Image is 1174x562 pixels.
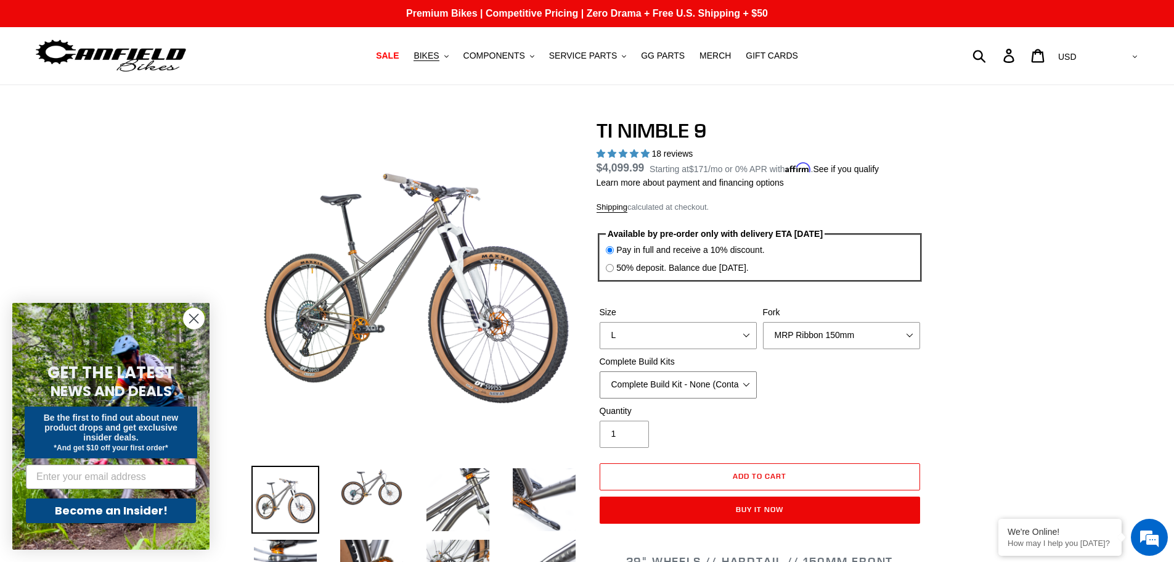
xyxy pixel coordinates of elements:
span: SALE [376,51,399,61]
span: 18 reviews [651,149,693,159]
div: Minimize live chat window [202,6,232,36]
span: MERCH [699,51,731,61]
input: Enter your email address [26,465,196,489]
div: calculated at checkout. [597,201,923,213]
label: 50% deposit. Balance due [DATE]. [616,262,749,275]
span: Add to cart [733,471,786,481]
label: Pay in full and receive a 10% discount. [616,244,764,257]
p: Starting at /mo or 0% APR with . [650,160,879,176]
img: Canfield Bikes [34,36,188,75]
a: Learn more about payment and financing options [597,178,784,188]
span: Be the first to find out about new product drops and get exclusive insider deals. [44,413,179,442]
button: Close dialog [183,308,205,329]
span: Affirm [785,162,811,173]
img: Load image into Gallery viewer, TI NIMBLE 9 [251,466,319,534]
legend: Available by pre-order only with delivery ETA [DATE] [606,228,825,241]
button: Become an Insider! [26,498,196,523]
button: Add to cart [600,463,920,490]
span: GIFT CARDS [746,51,798,61]
label: Complete Build Kits [600,355,757,368]
a: GIFT CARDS [740,48,804,64]
img: Load image into Gallery viewer, TI NIMBLE 9 [424,466,492,534]
button: SERVICE PARTS [543,48,632,64]
img: Load image into Gallery viewer, TI NIMBLE 9 [338,466,406,509]
h1: TI NIMBLE 9 [597,119,923,143]
span: SERVICE PARTS [549,51,617,61]
div: We're Online! [1008,527,1112,537]
span: $4,099.99 [597,162,645,174]
label: Fork [763,306,920,319]
a: Shipping [597,202,628,213]
button: COMPONENTS [457,48,540,64]
span: GET THE LATEST [47,362,174,384]
button: BIKES [407,48,454,64]
span: 4.89 stars [597,149,652,159]
input: Search [979,42,1011,69]
a: SALE [370,48,405,64]
a: GG PARTS [635,48,691,64]
span: COMPONENTS [463,51,525,61]
a: See if you qualify - Learn more about Affirm Financing (opens in modal) [813,164,879,174]
span: We're online! [71,155,170,280]
div: Chat with us now [83,69,226,85]
span: GG PARTS [641,51,685,61]
img: d_696896380_company_1647369064580_696896380 [39,62,70,93]
label: Quantity [600,405,757,418]
span: BIKES [414,51,439,61]
img: Load image into Gallery viewer, TI NIMBLE 9 [510,466,578,534]
textarea: Type your message and hit 'Enter' [6,337,235,380]
a: MERCH [693,48,737,64]
p: How may I help you today? [1008,539,1112,548]
label: Size [600,306,757,319]
span: $171 [689,164,708,174]
span: *And get $10 off your first order* [54,444,168,452]
button: Buy it now [600,497,920,524]
div: Navigation go back [14,68,32,86]
span: NEWS AND DEALS [51,381,172,401]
